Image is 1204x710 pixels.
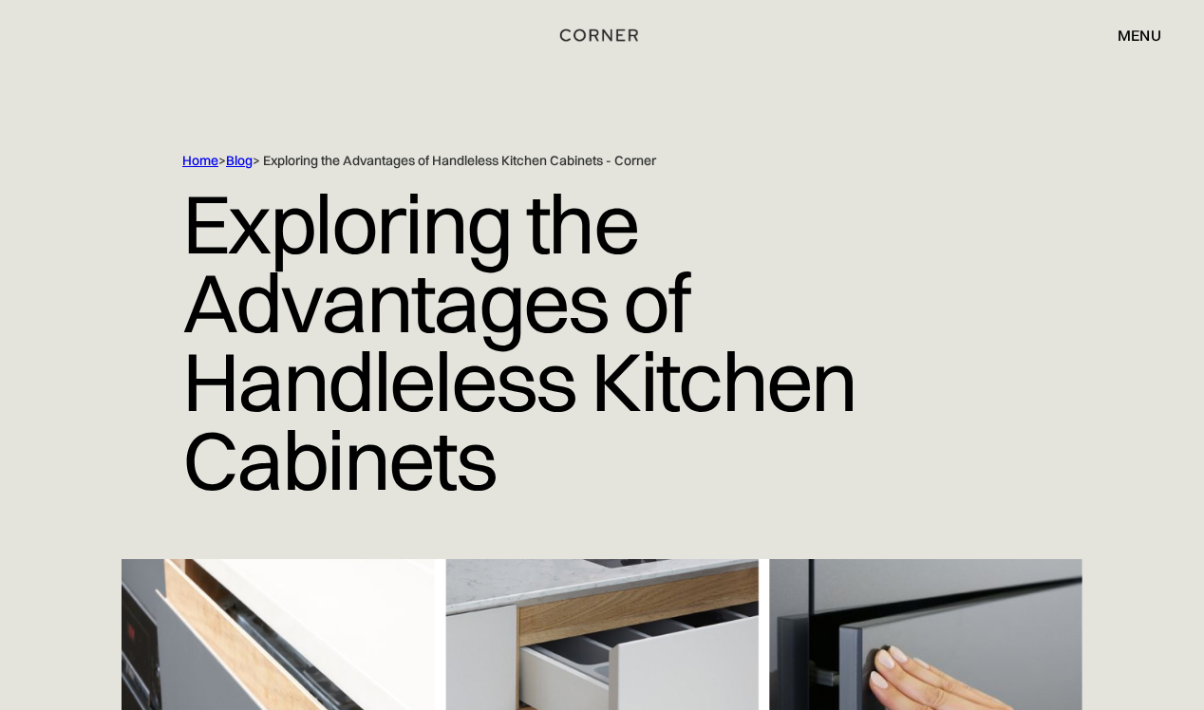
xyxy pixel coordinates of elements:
[182,152,218,169] a: Home
[182,170,1022,514] h1: Exploring the Advantages of Handleless Kitchen Cabinets
[1118,28,1161,43] div: menu
[226,152,253,169] a: Blog
[549,23,655,47] a: home
[182,152,1022,170] div: > > Exploring the Advantages of Handleless Kitchen Cabinets - Corner
[1099,19,1161,51] div: menu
